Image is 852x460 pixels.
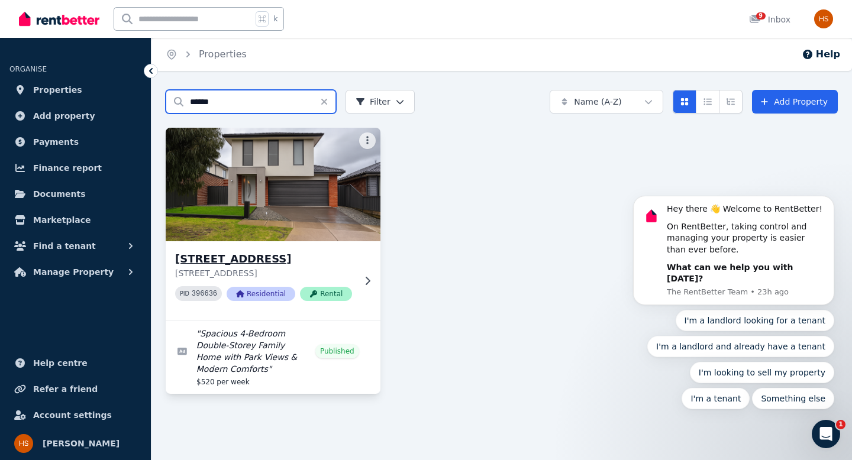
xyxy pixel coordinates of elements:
[180,290,189,297] small: PID
[9,182,141,206] a: Documents
[33,83,82,97] span: Properties
[175,267,354,279] p: [STREET_ADDRESS]
[166,320,380,394] a: Edit listing: Spacious 4-Bedroom Double-Storey Family Home with Park Views & Modern Comforts
[192,290,217,298] code: 396636
[33,356,88,370] span: Help centre
[33,265,114,279] span: Manage Property
[9,234,141,258] button: Find a tenant
[574,96,622,108] span: Name (A-Z)
[9,403,141,427] a: Account settings
[9,351,141,375] a: Help centre
[814,9,833,28] img: Harpinder Singh
[33,161,102,175] span: Finance report
[166,128,380,320] a: 61 Roscoe Ave, Kalkallo[STREET_ADDRESS][STREET_ADDRESS]PID 396636ResidentialRental
[33,135,79,149] span: Payments
[550,90,663,114] button: Name (A-Z)
[9,78,141,102] a: Properties
[160,125,386,244] img: 61 Roscoe Ave, Kalkallo
[9,130,141,154] a: Payments
[673,90,696,114] button: Card view
[696,90,719,114] button: Compact list view
[33,109,95,123] span: Add property
[33,239,96,253] span: Find a tenant
[33,408,112,422] span: Account settings
[673,90,743,114] div: View options
[752,90,838,114] a: Add Property
[19,10,99,28] img: RentBetter
[9,260,141,284] button: Manage Property
[356,96,390,108] span: Filter
[9,208,141,232] a: Marketplace
[33,382,98,396] span: Refer a friend
[9,156,141,180] a: Finance report
[836,420,845,429] span: 1
[300,287,352,301] span: Rental
[9,377,141,401] a: Refer a friend
[33,213,91,227] span: Marketplace
[719,90,743,114] button: Expanded list view
[812,420,840,448] iframe: Intercom live chat
[199,48,247,60] a: Properties
[346,90,415,114] button: Filter
[14,434,33,453] img: Harpinder Singh
[9,104,141,128] a: Add property
[359,132,376,149] button: More options
[33,187,86,201] span: Documents
[756,12,766,20] span: 9
[802,47,840,61] button: Help
[615,90,852,428] iframe: Intercom notifications message
[9,65,47,73] span: ORGANISE
[319,90,336,114] button: Clear search
[43,436,120,451] span: [PERSON_NAME]
[273,14,277,24] span: k
[151,38,261,71] nav: Breadcrumb
[175,251,354,267] h3: [STREET_ADDRESS]
[227,287,295,301] span: Residential
[749,14,790,25] div: Inbox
